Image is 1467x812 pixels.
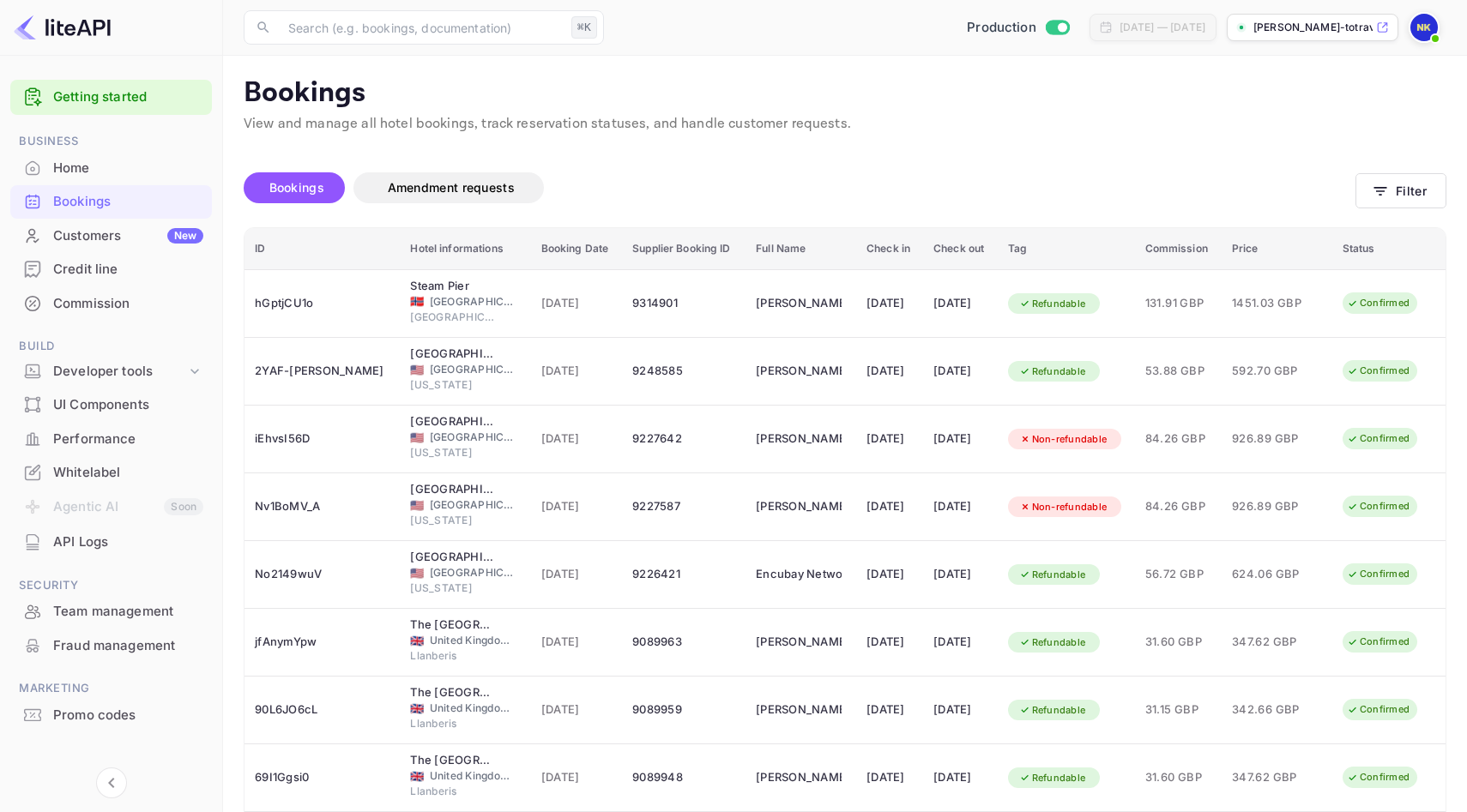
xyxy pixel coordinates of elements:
[1145,701,1211,719] span: 31.15 GBP
[1336,496,1421,517] div: Confirmed
[571,16,597,39] div: ⌘K
[10,456,212,490] div: Whitelabel
[410,703,424,714] span: United Kingdom of Great Britain and Northern Ireland
[756,290,842,317] div: Katerina Kampa
[1232,701,1318,719] span: 342.66 GBP
[632,493,735,520] div: 9227587
[410,771,424,782] span: United Kingdom of Great Britain and Northern Ireland
[1332,228,1446,270] th: Status
[1145,565,1211,584] span: 56.72 GBP
[430,633,516,648] span: United Kingdom of [GEOGRAPHIC_DATA] and [GEOGRAPHIC_DATA]
[10,220,212,251] a: CustomersNew
[866,561,913,588] div: [DATE]
[1232,565,1318,584] span: 624.06 GBP
[866,358,913,385] div: [DATE]
[1222,228,1332,270] th: Price
[933,696,987,724] div: [DATE]
[410,278,496,295] div: Steam Pier
[53,532,203,552] div: API Logs
[541,294,613,313] span: [DATE]
[244,172,1355,203] div: account-settings tabs
[756,696,842,724] div: Samuel Collins
[410,752,496,769] div: The Royal Victoria Hotel
[1336,767,1421,788] div: Confirmed
[541,362,613,381] span: [DATE]
[1120,20,1205,35] div: [DATE] — [DATE]
[53,362,186,382] div: Developer tools
[756,561,842,588] div: Encubay Network
[255,493,389,520] div: Nv1BoMV_A
[1145,362,1211,381] span: 53.88 GBP
[933,358,987,385] div: [DATE]
[10,456,212,488] a: Whitelabel
[410,549,496,566] div: Arthouse Hotel New York City
[10,152,212,185] div: Home
[1008,429,1119,450] div: Non-refundable
[10,357,212,387] div: Developer tools
[866,493,913,520] div: [DATE]
[933,425,987,453] div: [DATE]
[10,388,212,422] div: UI Components
[410,445,496,460] span: [US_STATE]
[632,696,735,724] div: 9089959
[10,595,212,629] div: Team management
[255,561,389,588] div: No2149wuV
[244,228,400,270] th: ID
[410,481,496,498] div: Arthouse Hotel New York City
[410,648,496,664] span: Llanberis
[53,463,203,483] div: Whitelabel
[632,290,735,317] div: 9314901
[430,430,516,445] span: [GEOGRAPHIC_DATA]
[430,294,516,310] span: [GEOGRAPHIC_DATA]
[10,287,212,321] div: Commission
[10,388,212,420] a: UI Components
[1336,428,1421,449] div: Confirmed
[1253,20,1373,35] p: [PERSON_NAME]-totrave...
[10,185,212,217] a: Bookings
[632,425,735,453] div: 9227642
[53,226,203,246] div: Customers
[410,580,496,596] span: [US_STATE]
[632,358,735,385] div: 9248585
[410,568,424,579] span: United States of America
[866,629,913,656] div: [DATE]
[756,425,842,453] div: Nikolas Kampas
[1008,361,1097,382] div: Refundable
[1145,633,1211,652] span: 31.60 GBP
[430,362,516,377] span: [GEOGRAPHIC_DATA]
[967,18,1036,38] span: Production
[53,159,203,178] div: Home
[998,228,1135,270] th: Tag
[410,716,496,731] span: Llanberis
[410,310,496,325] span: [GEOGRAPHIC_DATA]
[430,565,516,580] span: [GEOGRAPHIC_DATA]
[410,377,496,393] span: [US_STATE]
[541,768,613,787] span: [DATE]
[10,337,212,356] span: Build
[53,87,203,107] a: Getting started
[933,764,987,791] div: [DATE]
[10,220,212,253] div: CustomersNew
[1336,631,1421,653] div: Confirmed
[53,192,203,212] div: Bookings
[933,493,987,520] div: [DATE]
[531,228,623,270] th: Booking Date
[1232,633,1318,652] span: 347.62 GBP
[632,561,735,588] div: 9226421
[410,513,496,528] span: [US_STATE]
[410,635,424,647] span: United Kingdom of Great Britain and Northern Ireland
[53,260,203,280] div: Credit line
[255,290,389,317] div: hGptjCU1o
[10,287,212,319] a: Commission
[541,565,613,584] span: [DATE]
[14,14,111,41] img: LiteAPI logo
[622,228,746,270] th: Supplier Booking ID
[53,602,203,622] div: Team management
[10,132,212,151] span: Business
[278,10,564,45] input: Search (e.g. bookings, documentation)
[1145,768,1211,787] span: 31.60 GBP
[866,425,913,453] div: [DATE]
[1232,768,1318,787] span: 347.62 GBP
[1145,497,1211,516] span: 84.26 GBP
[10,253,212,285] a: Credit line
